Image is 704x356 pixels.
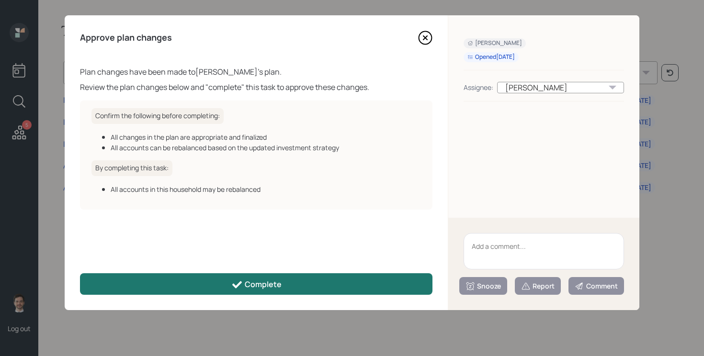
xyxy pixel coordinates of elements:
[80,273,432,295] button: Complete
[80,66,432,78] div: Plan changes have been made to [PERSON_NAME] 's plan.
[467,53,515,61] div: Opened [DATE]
[111,184,421,194] div: All accounts in this household may be rebalanced
[568,277,624,295] button: Comment
[464,82,493,92] div: Assignee:
[111,143,421,153] div: All accounts can be rebalanced based on the updated investment strategy
[521,281,555,291] div: Report
[111,132,421,142] div: All changes in the plan are appropriate and finalized
[497,82,624,93] div: [PERSON_NAME]
[231,279,282,290] div: Complete
[80,81,432,93] div: Review the plan changes below and "complete" this task to approve these changes.
[459,277,507,295] button: Snooze
[466,281,501,291] div: Snooze
[575,281,618,291] div: Comment
[515,277,561,295] button: Report
[91,108,224,124] h6: Confirm the following before completing:
[91,160,172,176] h6: By completing this task:
[467,39,522,47] div: [PERSON_NAME]
[80,33,172,43] h4: Approve plan changes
